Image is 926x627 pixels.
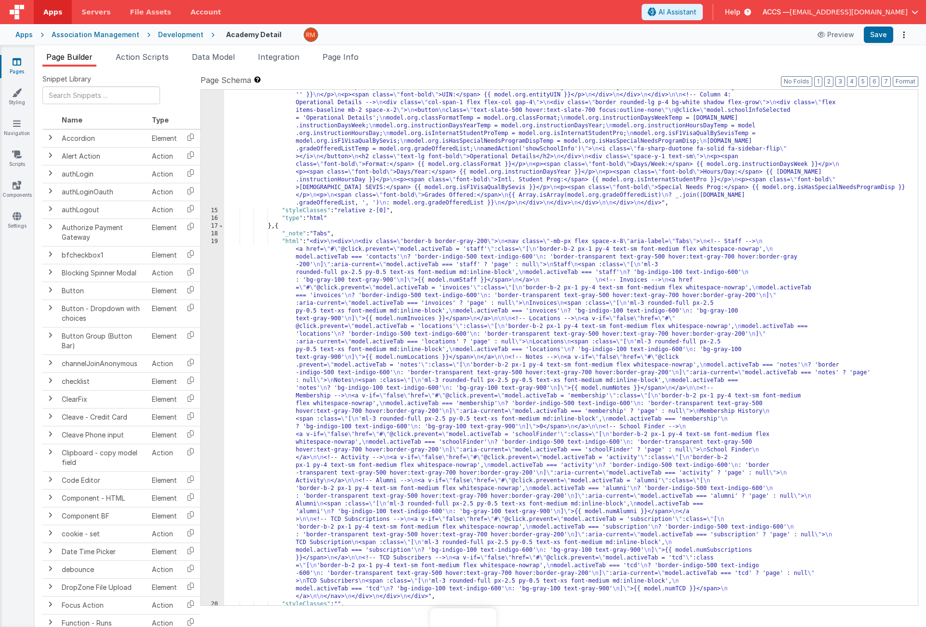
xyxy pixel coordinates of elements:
td: Element [148,218,181,246]
td: Action [148,165,181,183]
span: Data Model [192,52,235,62]
td: Action [148,560,181,578]
td: Accordion [58,129,148,148]
div: Development [158,30,203,40]
button: Format [893,76,918,87]
td: Focus Action [58,596,148,614]
input: Search Snippets ... [42,86,160,104]
div: 20 [201,600,224,608]
div: Apps [15,30,33,40]
button: 2 [824,76,833,87]
span: Page Info [322,52,359,62]
td: Action [148,596,181,614]
span: AI Assistant [658,7,697,17]
td: Element [148,489,181,507]
td: Component BF [58,507,148,525]
td: bfcheckbox1 [58,246,148,264]
td: cookie - set [58,525,148,543]
td: Element [148,300,181,327]
td: Button Group (Button Bar) [58,327,148,354]
button: 5 [859,76,868,87]
td: authLoginOauth [58,183,148,201]
button: 7 [881,76,891,87]
div: 15 [201,207,224,215]
td: Element [148,372,181,390]
span: Name [62,116,82,124]
td: Action [148,264,181,282]
div: Association Management [52,30,139,40]
button: ACCS — [EMAIL_ADDRESS][DOMAIN_NAME] [763,7,918,17]
td: Element [148,327,181,354]
td: authLogout [58,201,148,218]
td: Action [148,147,181,165]
span: Action Scripts [116,52,169,62]
button: No Folds [781,76,812,87]
div: 18 [201,230,224,238]
td: Date Time Picker [58,543,148,560]
span: File Assets [130,7,172,17]
td: Element [148,578,181,596]
td: Action [148,201,181,218]
td: Alert Action [58,147,148,165]
td: Element [148,129,181,148]
td: checklist [58,372,148,390]
td: Element [148,408,181,426]
button: Preview [812,27,860,42]
button: AI Assistant [642,4,703,20]
span: ACCS — [763,7,790,17]
td: Authorize Payment Gateway [58,218,148,246]
td: channelJoinAnonymous [58,354,148,372]
td: Action [148,354,181,372]
td: Element [148,246,181,264]
td: Element [148,426,181,444]
td: Action [148,444,181,471]
td: Element [148,507,181,525]
td: Action [148,525,181,543]
span: [EMAIL_ADDRESS][DOMAIN_NAME] [790,7,908,17]
span: Type [152,116,169,124]
td: Code Editor [58,471,148,489]
h4: Academy Detail [226,31,282,38]
td: Element [148,282,181,300]
div: 16 [201,215,224,222]
td: Action [148,183,181,201]
td: Cleave - Credit Card [58,408,148,426]
td: Component - HTML [58,489,148,507]
span: Help [725,7,740,17]
div: 19 [201,238,224,600]
span: Servers [81,7,110,17]
span: Page Builder [46,52,93,62]
button: 4 [847,76,857,87]
button: 1 [814,76,822,87]
td: Blocking Spinner Modal [58,264,148,282]
td: debounce [58,560,148,578]
span: Page Schema [201,74,251,86]
td: Clipboard - copy model field [58,444,148,471]
td: Button [58,282,148,300]
span: Apps [43,7,62,17]
button: 3 [835,76,845,87]
td: authLogin [58,165,148,183]
span: Snippet Library [42,74,91,84]
button: Options [897,28,911,41]
button: 6 [870,76,879,87]
button: Save [864,27,893,43]
span: Integration [258,52,299,62]
td: ClearFix [58,390,148,408]
td: Element [148,390,181,408]
td: Cleave Phone input [58,426,148,444]
td: DropZone File Upload [58,578,148,596]
td: Element [148,471,181,489]
img: 1e10b08f9103151d1000344c2f9be56b [304,28,318,41]
td: Button - Dropdown with choices [58,300,148,327]
div: 17 [201,222,224,230]
td: Element [148,543,181,560]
